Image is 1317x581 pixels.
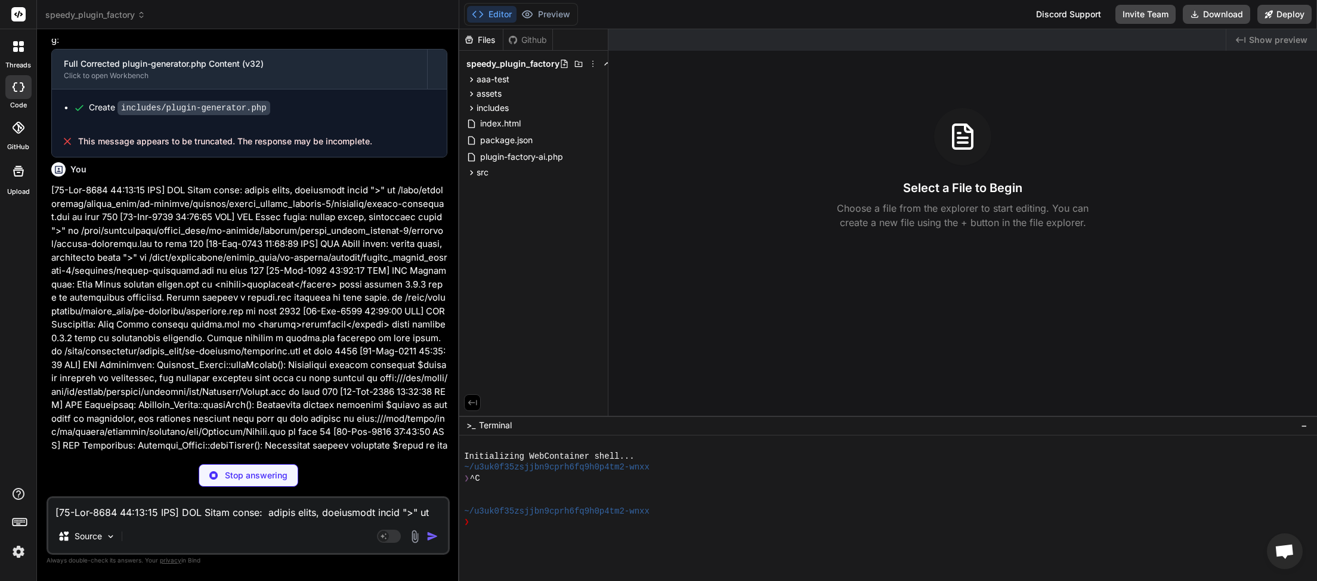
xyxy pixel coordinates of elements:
span: Show preview [1249,34,1307,46]
div: Full Corrected plugin-generator.php Content (v32) [64,58,415,70]
span: Initializing WebContainer shell... [464,451,634,462]
span: >_ [466,419,475,431]
label: GitHub [7,142,29,152]
div: Github [503,34,552,46]
span: − [1301,419,1307,431]
div: Discord Support [1029,5,1108,24]
span: index.html [479,116,522,131]
button: Deploy [1257,5,1312,24]
img: Pick Models [106,531,116,542]
span: package.json [479,133,534,147]
img: settings [8,542,29,562]
button: Preview [517,6,575,23]
img: attachment [408,530,422,543]
div: Click to open Workbench [64,71,415,81]
p: Stop answering [225,469,287,481]
span: ~/u3uk0f35zsjjbn9cprh6fq9h0p4tm2-wnxx [464,462,650,472]
span: speedy_plugin_factory [466,58,559,70]
span: assets [477,88,502,100]
span: includes [477,102,509,114]
span: plugin-factory-ai.php [479,150,564,164]
div: Create [89,101,270,114]
h6: You [70,163,86,175]
button: Download [1183,5,1250,24]
span: ❯ [464,473,470,484]
span: ^C [470,473,480,484]
img: icon [426,530,438,542]
label: Upload [7,187,30,197]
code: includes/plugin-generator.php [118,101,270,115]
span: privacy [160,557,181,564]
span: This message appears to be truncated. The response may be incomplete. [78,135,372,147]
button: Editor [467,6,517,23]
div: Files [459,34,503,46]
button: Full Corrected plugin-generator.php Content (v32)Click to open Workbench [52,50,427,89]
span: Terminal [479,419,512,431]
div: Open chat [1267,533,1303,569]
button: − [1299,416,1310,435]
p: Source [75,530,102,542]
h3: Select a File to Begin [903,180,1022,196]
span: src [477,166,489,178]
span: aaa-test [477,73,509,85]
p: Always double-check its answers. Your in Bind [47,555,450,566]
span: speedy_plugin_factory [45,9,146,21]
span: ~/u3uk0f35zsjjbn9cprh6fq9h0p4tm2-wnxx [464,506,650,517]
p: Choose a file from the explorer to start editing. You can create a new file using the + button in... [829,201,1096,230]
button: Invite Team [1115,5,1176,24]
span: ❯ [464,517,470,527]
label: threads [5,60,31,70]
label: code [10,100,27,110]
